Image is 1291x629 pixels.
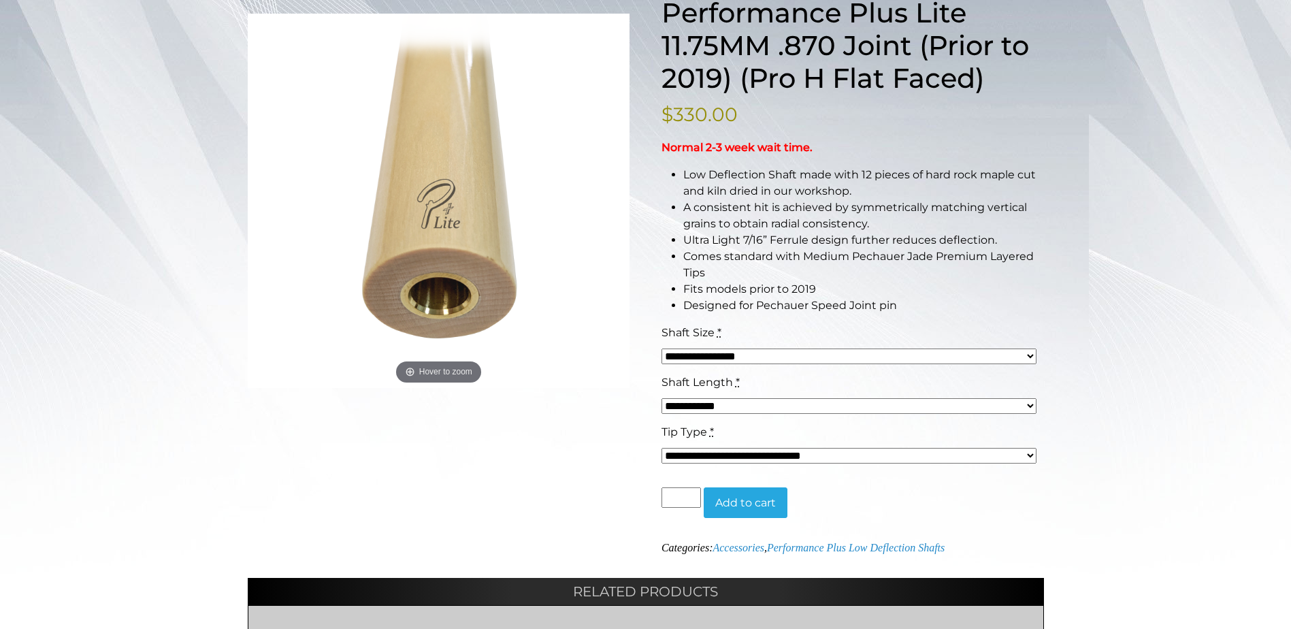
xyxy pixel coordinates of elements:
bdi: 330.00 [661,103,738,126]
li: Low Deflection Shaft made with 12 pieces of hard rock maple cut and kiln dried in our workshop. [683,167,1044,199]
button: Add to cart [704,487,787,519]
abbr: required [736,376,740,389]
a: Accessories [713,542,764,553]
li: Fits models prior to 2019 [683,281,1044,297]
span: Categories: , [661,542,945,553]
abbr: required [717,326,721,339]
img: pro-h-flat-lite.png [248,14,630,388]
li: A consistent hit is achieved by symmetrically matching vertical grains to obtain radial consistency. [683,199,1044,232]
a: Hover to zoom [248,14,630,388]
li: Ultra Light 7/16” Ferrule design further reduces deflection. [683,232,1044,248]
input: Product quantity [661,487,701,508]
span: Shaft Size [661,326,715,339]
abbr: required [710,425,714,438]
li: Designed for Pechauer Speed Joint pin [683,297,1044,314]
strong: Normal 2-3 week wait time. [661,141,813,154]
li: Comes standard with Medium Pechauer Jade Premium Layered Tips [683,248,1044,281]
span: Tip Type [661,425,707,438]
span: Shaft Length [661,376,733,389]
a: Performance Plus Low Deflection Shafts [767,542,945,553]
span: $ [661,103,673,126]
h2: Related products [248,578,1044,605]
